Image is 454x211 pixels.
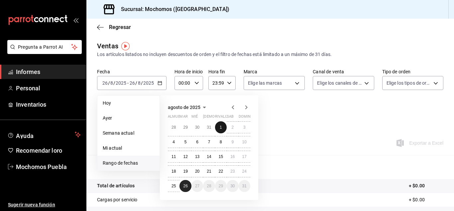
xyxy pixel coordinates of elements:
button: abrir_cajón_menú [73,17,78,23]
input: ---- [115,80,127,86]
font: / [113,80,115,86]
font: Personal [16,85,40,92]
button: Pregunta a Parrot AI [7,40,82,54]
button: 8 de agosto de 2025 [215,136,227,148]
button: 12 de agosto de 2025 [179,151,191,163]
abbr: 11 de agosto de 2025 [171,154,176,159]
a: Pregunta a Parrot AI [5,48,82,55]
abbr: 28 de agosto de 2025 [207,184,211,188]
abbr: 12 de agosto de 2025 [183,154,187,159]
font: Los artículos listados no incluyen descuentos de orden y el filtro de fechas está limitado a un m... [97,52,332,57]
font: / [135,80,137,86]
button: 5 de agosto de 2025 [179,136,191,148]
font: Cargas por servicio [97,197,138,202]
font: dominio [239,114,255,119]
abbr: 25 de agosto de 2025 [171,184,176,188]
button: 30 de julio de 2025 [191,121,203,133]
font: 28 [207,184,211,188]
button: 13 de agosto de 2025 [191,151,203,163]
font: 13 [195,154,199,159]
abbr: domingo [239,114,255,121]
input: ---- [143,80,154,86]
button: 28 de julio de 2025 [168,121,179,133]
button: 31 de agosto de 2025 [239,180,250,192]
font: 29 [219,184,223,188]
button: 6 de agosto de 2025 [191,136,203,148]
font: 18 [171,169,176,174]
abbr: 17 de agosto de 2025 [242,154,247,159]
font: 29 [183,125,187,130]
font: Sucursal: Mochomos ([GEOGRAPHIC_DATA]) [121,6,229,12]
abbr: 10 de agosto de 2025 [242,140,247,144]
font: 12 [183,154,187,159]
button: 16 de agosto de 2025 [227,151,238,163]
font: Informes [16,68,40,75]
abbr: 31 de julio de 2025 [207,125,211,130]
button: 11 de agosto de 2025 [168,151,179,163]
abbr: 9 de agosto de 2025 [231,140,234,144]
abbr: 18 de agosto de 2025 [171,169,176,174]
button: 1 de agosto de 2025 [215,121,227,133]
abbr: 14 de agosto de 2025 [207,154,211,159]
font: Elige los tipos de orden [387,80,434,86]
button: 21 de agosto de 2025 [203,165,215,177]
font: - [127,80,129,86]
font: 7 [208,140,210,144]
button: 15 de agosto de 2025 [215,151,227,163]
button: 31 de julio de 2025 [203,121,215,133]
abbr: 30 de julio de 2025 [195,125,199,130]
input: -- [110,80,113,86]
font: / [141,80,143,86]
button: 4 de agosto de 2025 [168,136,179,148]
font: 14 [207,154,211,159]
button: 3 de agosto de 2025 [239,121,250,133]
button: 24 de agosto de 2025 [239,165,250,177]
button: 19 de agosto de 2025 [179,165,191,177]
font: 15 [219,154,223,159]
font: 1 [220,125,222,130]
button: 28 de agosto de 2025 [203,180,215,192]
abbr: 26 de agosto de 2025 [183,184,187,188]
abbr: 7 de agosto de 2025 [208,140,210,144]
font: 5 [184,140,187,144]
button: 30 de agosto de 2025 [227,180,238,192]
font: Hora fin [208,69,225,74]
abbr: miércoles [191,114,198,121]
abbr: sábado [227,114,234,121]
font: Marca [244,69,257,74]
font: Hoy [103,100,111,106]
font: mié [191,114,198,119]
button: 9 de agosto de 2025 [227,136,238,148]
font: Canal de venta [313,69,344,74]
img: Marcador de información sobre herramientas [121,42,130,50]
font: Total de artículos [97,183,135,188]
abbr: 22 de agosto de 2025 [219,169,223,174]
button: 14 de agosto de 2025 [203,151,215,163]
font: agosto de 2025 [168,105,200,110]
font: 8 [220,140,222,144]
font: 19 [183,169,187,174]
font: Elige los canales de venta [317,80,370,86]
font: 2 [231,125,234,130]
button: agosto de 2025 [168,103,208,111]
abbr: 5 de agosto de 2025 [184,140,187,144]
font: Elige las marcas [248,80,282,86]
button: 17 de agosto de 2025 [239,151,250,163]
abbr: 21 de agosto de 2025 [207,169,211,174]
abbr: 19 de agosto de 2025 [183,169,187,174]
abbr: martes [179,114,187,121]
button: 29 de agosto de 2025 [215,180,227,192]
abbr: 27 de agosto de 2025 [195,184,199,188]
font: 28 [171,125,176,130]
input: -- [138,80,141,86]
abbr: 8 de agosto de 2025 [220,140,222,144]
button: 29 de julio de 2025 [179,121,191,133]
abbr: 30 de agosto de 2025 [230,184,235,188]
button: 20 de agosto de 2025 [191,165,203,177]
abbr: 28 de julio de 2025 [171,125,176,130]
font: [DEMOGRAPHIC_DATA] [203,114,242,119]
input: -- [102,80,108,86]
button: 18 de agosto de 2025 [168,165,179,177]
abbr: 24 de agosto de 2025 [242,169,247,174]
